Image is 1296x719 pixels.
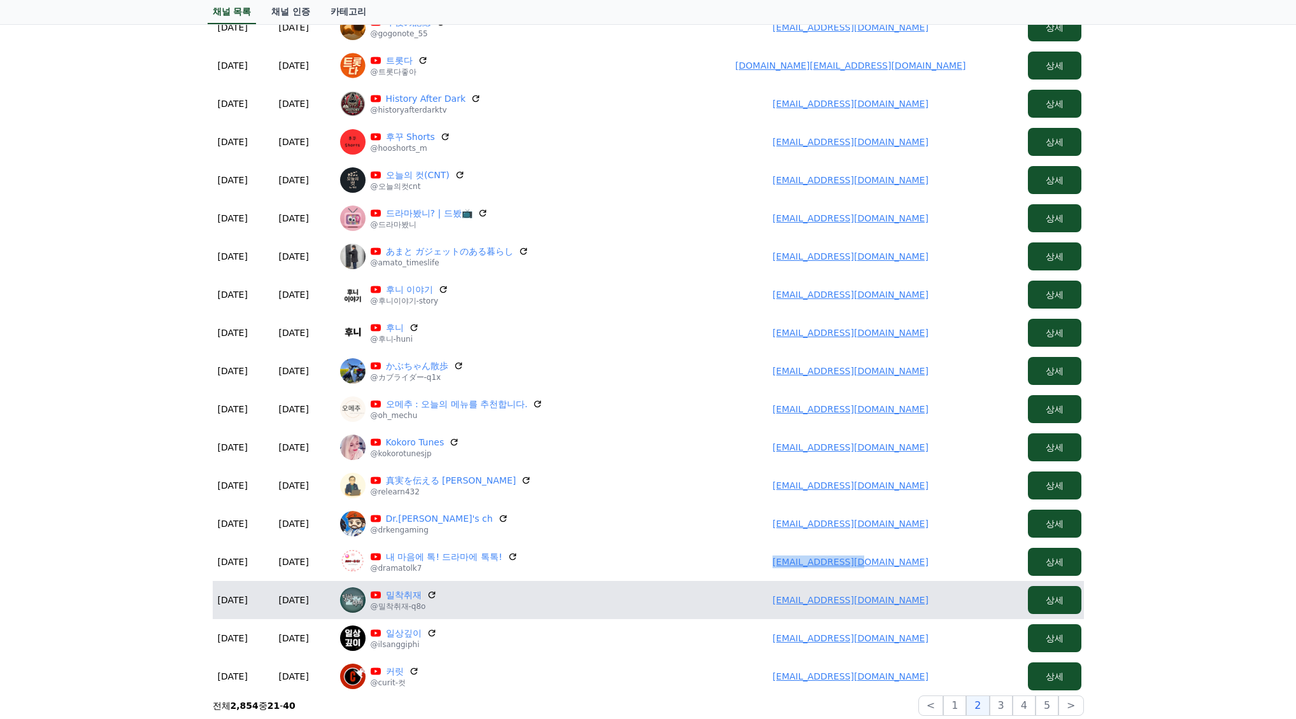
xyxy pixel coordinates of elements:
p: [DATE] [279,441,309,454]
strong: 21 [267,701,280,711]
a: 상세 [1028,213,1081,223]
p: [DATE] [279,479,309,492]
p: @kokorotunesjp [371,449,460,459]
button: 상세 [1028,357,1081,385]
button: 2 [966,695,989,716]
img: Kokoro Tunes [340,435,366,460]
button: 상세 [1028,510,1081,538]
a: [EMAIL_ADDRESS][DOMAIN_NAME] [773,442,929,452]
img: 오메추 : 오늘의 메뉴를 추천합니다. [340,396,366,422]
img: 후니 [340,320,366,346]
a: [EMAIL_ADDRESS][DOMAIN_NAME] [773,519,929,529]
a: [DOMAIN_NAME][EMAIL_ADDRESS][DOMAIN_NAME] [736,60,966,71]
p: @밀착취재-q8o [371,601,437,611]
p: @oh_mechu [371,410,543,421]
a: 상세 [1028,595,1081,605]
p: [DATE] [279,403,309,415]
p: [DATE] [218,59,248,72]
strong: 40 [283,701,295,711]
a: 상세 [1028,480,1081,491]
p: [DATE] [218,174,248,186]
span: Settings [189,422,220,433]
a: [EMAIL_ADDRESS][DOMAIN_NAME] [773,137,929,147]
a: [EMAIL_ADDRESS][DOMAIN_NAME] [773,290,929,300]
a: 상세 [1028,442,1081,452]
img: 오늘의 컷(CNT) [340,167,366,193]
a: [EMAIL_ADDRESS][DOMAIN_NAME] [773,328,929,338]
img: Dr.KEN's ch [340,511,366,536]
img: 真実を伝える 正直 真太郎 [340,473,366,498]
a: 상세 [1028,22,1081,32]
button: 상세 [1028,281,1081,309]
a: 상세 [1028,60,1081,71]
span: Home [32,422,55,433]
button: > [1058,695,1083,716]
a: [EMAIL_ADDRESS][DOMAIN_NAME] [773,366,929,376]
a: 상세 [1028,366,1081,376]
a: 오메추 : 오늘의 메뉴를 추천합니다. [386,398,528,410]
img: 커릿 [340,664,366,689]
button: 상세 [1028,548,1081,576]
p: @dramatolk7 [371,563,518,573]
p: [DATE] [218,212,248,225]
a: 상세 [1028,633,1081,643]
button: 상세 [1028,471,1081,499]
p: [DATE] [218,670,248,683]
button: 상세 [1028,433,1081,461]
button: < [918,695,943,716]
a: 일상깊이 [386,627,422,639]
p: @후니-huni [371,334,419,344]
a: Kokoro Tunes [386,436,445,449]
p: @오늘의컷cnt [371,181,465,192]
a: [EMAIL_ADDRESS][DOMAIN_NAME] [773,671,929,681]
p: [DATE] [218,632,248,645]
p: [DATE] [218,326,248,339]
p: @relearn432 [371,487,532,497]
a: [EMAIL_ADDRESS][DOMAIN_NAME] [773,633,929,643]
a: Messages [84,403,164,435]
p: [DATE] [279,632,309,645]
span: Messages [106,423,143,433]
button: 상세 [1028,52,1081,80]
a: [EMAIL_ADDRESS][DOMAIN_NAME] [773,404,929,414]
p: [DATE] [279,97,309,110]
p: 전체 중 - [213,699,296,712]
button: 상세 [1028,166,1081,194]
a: [EMAIL_ADDRESS][DOMAIN_NAME] [773,22,929,32]
a: 상세 [1028,99,1081,109]
a: 후니 이야기 [386,283,433,296]
a: 내 마음에 톡! 드라마에 톡톡! [386,550,502,563]
button: 상세 [1028,13,1081,41]
a: 후꾸 Shorts [386,130,435,143]
button: 상세 [1028,204,1081,232]
img: 내 마음에 톡! 드라마에 톡톡! [340,549,366,575]
p: [DATE] [279,212,309,225]
p: [DATE] [218,403,248,415]
button: 상세 [1028,624,1081,652]
a: あまと ガジェットのある暮らし [386,245,513,258]
p: [DATE] [279,594,309,606]
p: [DATE] [279,174,309,186]
img: 후니 이야기 [340,282,366,307]
p: [DATE] [218,97,248,110]
p: [DATE] [218,594,248,606]
a: 상세 [1028,328,1081,338]
a: Dr.[PERSON_NAME]'s ch [386,512,493,525]
a: [EMAIL_ADDRESS][DOMAIN_NAME] [773,557,929,567]
p: @트롯다좋아 [371,67,428,77]
a: History After Dark [386,92,466,105]
p: @historyafterdarktv [371,105,481,115]
a: 상세 [1028,519,1081,529]
button: 상세 [1028,586,1081,614]
p: [DATE] [218,136,248,148]
button: 4 [1013,695,1036,716]
a: 상세 [1028,251,1081,262]
p: [DATE] [279,59,309,72]
a: 후니 [386,321,404,334]
a: [EMAIL_ADDRESS][DOMAIN_NAME] [773,175,929,185]
button: 상세 [1028,90,1081,118]
p: [DATE] [279,555,309,568]
p: @amato_timeslife [371,258,529,268]
a: 드라마봤니? | 드봤📺 [386,207,473,220]
a: 밀착취재 [386,589,422,601]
